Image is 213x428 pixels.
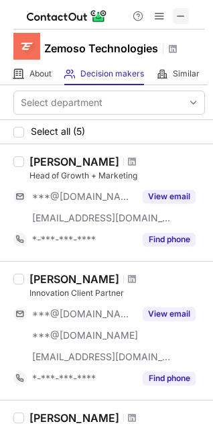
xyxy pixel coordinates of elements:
button: Reveal Button [143,307,196,321]
span: ***@[DOMAIN_NAME] [32,329,138,341]
span: Decision makers [80,68,144,79]
button: Reveal Button [143,190,196,203]
span: [EMAIL_ADDRESS][DOMAIN_NAME] [32,212,171,224]
span: Similar [173,68,200,79]
div: [PERSON_NAME] [29,411,119,425]
div: [PERSON_NAME] [29,155,119,168]
button: Reveal Button [143,372,196,385]
h1: Zemoso Technologies [44,40,158,56]
button: Reveal Button [143,233,196,246]
div: [PERSON_NAME] [29,272,119,286]
img: eb9de238f598a50d2cb07a5689372021 [13,33,40,60]
span: [EMAIL_ADDRESS][DOMAIN_NAME] [32,351,171,363]
span: ***@[DOMAIN_NAME] [32,308,135,320]
img: ContactOut v5.3.10 [27,8,107,24]
span: About [29,68,52,79]
div: Innovation Client Partner [29,287,205,299]
div: Head of Growth + Marketing [29,170,205,182]
span: Select all (5) [31,126,85,137]
div: Select department [21,96,102,109]
span: ***@[DOMAIN_NAME] [32,191,135,203]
